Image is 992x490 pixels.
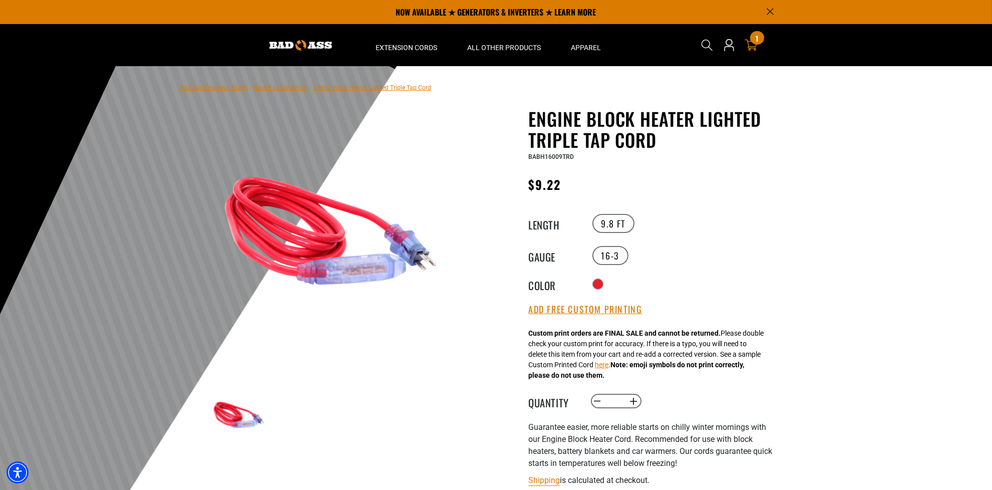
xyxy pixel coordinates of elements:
span: Extension Cords [376,43,438,52]
label: 16-3 [592,246,628,265]
button: Add Free Custom Printing [528,304,642,315]
span: › [309,84,311,91]
a: Open this option [721,24,737,66]
button: here [595,360,608,370]
legend: Gauge [528,249,578,262]
img: red [210,110,451,352]
a: Bad Ass Extension Cords [180,84,248,91]
span: Engine Block Heater Lighted Triple Tap Cord [313,84,431,91]
summary: Extension Cords [361,24,453,66]
p: Guarantee easier, more reliable starts on chilly winter mornings with our Engine Block Heater Cor... [528,421,774,469]
label: Quantity [528,395,578,408]
a: Shipping [528,475,560,485]
span: 1 [756,35,758,42]
img: Bad Ass Extension Cords [269,40,332,51]
nav: breadcrumbs [180,81,431,93]
label: 9.8 FT [592,214,635,233]
summary: Search [699,37,715,53]
legend: Color [528,278,578,291]
summary: Apparel [556,24,616,66]
span: BABH16009TRD [528,153,574,160]
div: Please double check your custom print for accuracy. If there is a typo, you will need to delete t... [528,328,764,381]
div: is calculated at checkout. [528,473,774,487]
strong: Custom print orders are FINAL SALE and cannot be returned. [528,329,721,337]
span: $9.22 [528,175,561,193]
h1: Engine Block Heater Lighted Triple Tap Cord [528,108,774,150]
div: Accessibility Menu [7,461,29,483]
summary: All Other Products [453,24,556,66]
strong: Note: emoji symbols do not print correctly, please do not use them. [528,361,744,379]
legend: Length [528,217,578,230]
span: All Other Products [468,43,541,52]
span: Apparel [571,43,601,52]
a: Return to Collection [254,84,307,91]
span: › [250,84,252,91]
img: red [210,386,268,444]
